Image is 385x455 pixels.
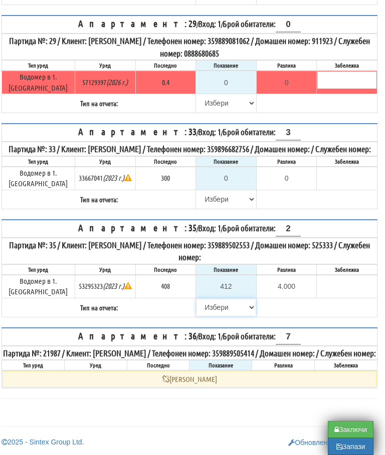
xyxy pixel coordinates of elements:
i: Метрологична годност до 2023г. [103,173,132,182]
span: 408 [161,281,170,290]
span: Апартамент: 33 [78,126,197,137]
b: Тип на отчета: [80,303,118,312]
th: Разлика [252,360,315,370]
i: Метрологична годност до 2023г. [103,281,132,290]
button: Заключи [328,421,373,438]
th: Показание [196,156,257,167]
b: Тип на отчета: [80,99,118,108]
div: Партида №: 21987 / Клиент: [PERSON_NAME] / Телефонен номер: 359889505414 / Домашен номер: / Служе... [3,347,376,359]
th: Показание [196,60,257,71]
th: Разлика [256,156,317,167]
th: / / [2,16,377,34]
th: Забележка [317,264,377,275]
b: Тип на отчета: [80,195,118,204]
th: Уред [75,264,135,275]
span: Вход: 1 [198,19,221,29]
th: Тип уред [2,60,75,71]
span: Апартамент: 36 [78,330,197,341]
span: Брой обитатели: [223,19,301,29]
th: / / [2,328,377,346]
a: 2025 - Sintex Group Ltd. [2,438,84,446]
th: Последно [135,156,196,167]
th: Показание [189,360,252,370]
td: Водомер в 1.[GEOGRAPHIC_DATA] [2,275,75,298]
span: Брой обитатели: [223,223,301,233]
th: Тип уред [2,264,75,275]
th: Тип уред [2,360,65,370]
th: Тип уред [2,156,75,167]
td: 33667041 [75,167,135,190]
span: Апартамент: 35 [78,222,197,233]
span: Брой обитатели: [223,127,301,137]
td: 53295323 [75,275,135,298]
span: Вход: 1 [198,331,221,341]
th: Разлика [256,264,317,275]
div: Партида №: 29 / Клиент: [PERSON_NAME] / Телефонен номер: 359889081062 / Домашен номер: 911923 / С... [3,35,376,59]
span: Брой обитатели: [223,331,301,341]
th: Забележка [315,360,377,370]
a: Обновления във VGMS [288,438,371,446]
th: Забележка [317,156,377,167]
th: Последно [127,360,189,370]
th: Уред [75,60,135,71]
span: Вход: 1 [198,127,221,137]
div: [PERSON_NAME] [3,371,376,387]
th: / / [2,220,377,238]
th: Последно [135,264,196,275]
span: 0.4 [162,78,169,87]
th: Уред [75,156,135,167]
span: Вход: 1 [198,223,221,233]
th: / / [2,124,377,142]
i: Метрологична годност до 2026г. [106,78,128,87]
th: Забележка [317,60,377,71]
td: 57129397 [75,71,135,94]
div: Партида №: 35 / Клиент: [PERSON_NAME] / Телефонен номер: 359889502553 / Домашен номер: 525333 / С... [3,239,376,263]
span: Апартамент: 29 [78,18,197,29]
td: Водомер в 1.[GEOGRAPHIC_DATA] [2,167,75,190]
td: Водомер в 1.[GEOGRAPHIC_DATA] [2,71,75,94]
th: Последно [135,60,196,71]
th: Уред [64,360,127,370]
span: 300 [161,173,170,182]
div: Партида №: 33 / Клиент: [PERSON_NAME] / Телефонен номер: 359896682756 / Домашен номер: / Служебен... [3,143,376,155]
th: Разлика [256,60,317,71]
th: Показание [196,264,257,275]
